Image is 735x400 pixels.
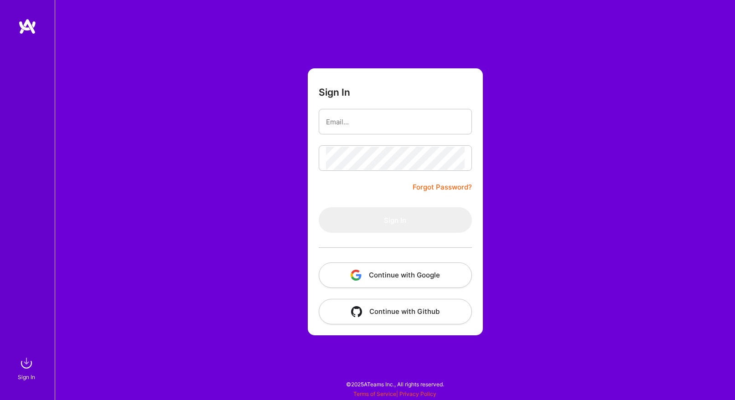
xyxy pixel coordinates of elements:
[17,354,36,372] img: sign in
[319,87,350,98] h3: Sign In
[399,390,436,397] a: Privacy Policy
[18,18,36,35] img: logo
[319,262,472,288] button: Continue with Google
[351,306,362,317] img: icon
[319,299,472,324] button: Continue with Github
[326,110,465,133] input: Email...
[351,270,362,281] img: icon
[19,354,36,382] a: sign inSign In
[18,372,35,382] div: Sign In
[413,182,472,193] a: Forgot Password?
[353,390,436,397] span: |
[319,207,472,233] button: Sign In
[55,373,735,395] div: © 2025 ATeams Inc., All rights reserved.
[353,390,396,397] a: Terms of Service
